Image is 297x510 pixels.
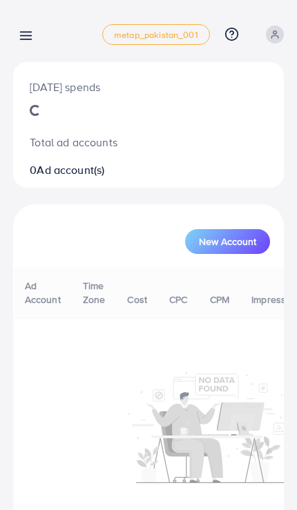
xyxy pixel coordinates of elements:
[199,237,256,246] span: New Account
[30,134,267,150] p: Total ad accounts
[37,162,104,177] span: Ad account(s)
[102,24,210,45] a: metap_pakistan_001
[114,30,198,39] span: metap_pakistan_001
[185,229,270,254] button: New Account
[30,164,267,177] h2: 0
[30,79,267,95] p: [DATE] spends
